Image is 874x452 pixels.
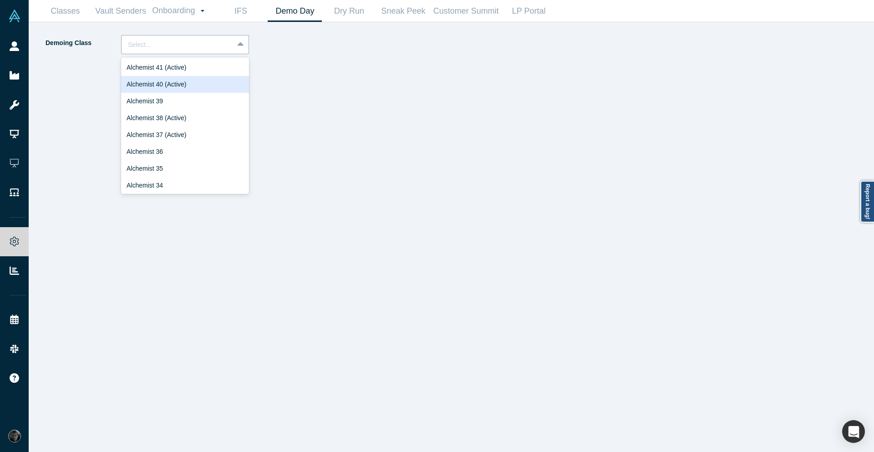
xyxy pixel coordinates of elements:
label: Demoing Class [45,35,121,51]
div: Alchemist 35 [121,160,249,177]
a: Demo Day [268,0,322,22]
div: Alchemist 38 (Active) [121,110,249,127]
a: Customer Summit [430,0,502,22]
div: Alchemist 39 [121,93,249,110]
a: Report a bug! [860,181,874,223]
a: Sneak Peek [376,0,430,22]
div: Alchemist 37 (Active) [121,127,249,143]
img: Rami C.'s Account [8,430,21,442]
div: Alchemist 40 (Active) [121,76,249,93]
a: IFS [213,0,268,22]
div: Alchemist 41 (Active) [121,59,249,76]
div: Alchemist 36 [121,143,249,160]
img: Alchemist Vault Logo [8,10,21,22]
a: Onboarding [149,0,213,21]
div: Alchemist 34 [121,177,249,194]
a: Vault Senders [92,0,149,22]
a: Classes [38,0,92,22]
a: Dry Run [322,0,376,22]
a: LP Portal [502,0,556,22]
